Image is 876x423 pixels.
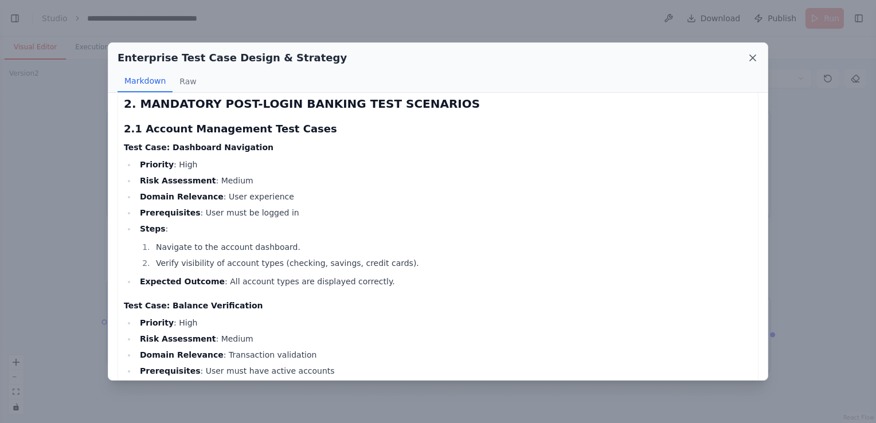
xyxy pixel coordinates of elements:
[136,158,752,171] li: : High
[136,275,752,288] li: : All account types are displayed correctly.
[136,348,752,362] li: : Transaction validation
[136,206,752,220] li: : User must be logged in
[136,222,752,270] li: :
[140,192,224,201] strong: Domain Relevance
[136,380,752,412] li: :
[136,174,752,187] li: : Medium
[152,256,752,270] li: Verify visibility of account types (checking, savings, credit cards).
[124,142,752,153] h4: Test Case: Dashboard Navigation
[124,121,752,137] h3: 2.1 Account Management Test Cases
[140,208,201,217] strong: Prerequisites
[140,160,174,169] strong: Priority
[136,316,752,330] li: : High
[136,332,752,346] li: : Medium
[152,240,752,254] li: Navigate to the account dashboard.
[140,366,201,375] strong: Prerequisites
[124,96,752,112] h2: 2. MANDATORY POST-LOGIN BANKING TEST SCENARIOS
[118,70,173,92] button: Markdown
[118,50,347,66] h2: Enterprise Test Case Design & Strategy
[140,224,166,233] strong: Steps
[140,350,224,359] strong: Domain Relevance
[140,176,216,185] strong: Risk Assessment
[140,318,174,327] strong: Priority
[140,277,225,286] strong: Expected Outcome
[173,70,203,92] button: Raw
[124,300,752,311] h4: Test Case: Balance Verification
[140,334,216,343] strong: Risk Assessment
[136,364,752,378] li: : User must have active accounts
[136,190,752,203] li: : User experience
